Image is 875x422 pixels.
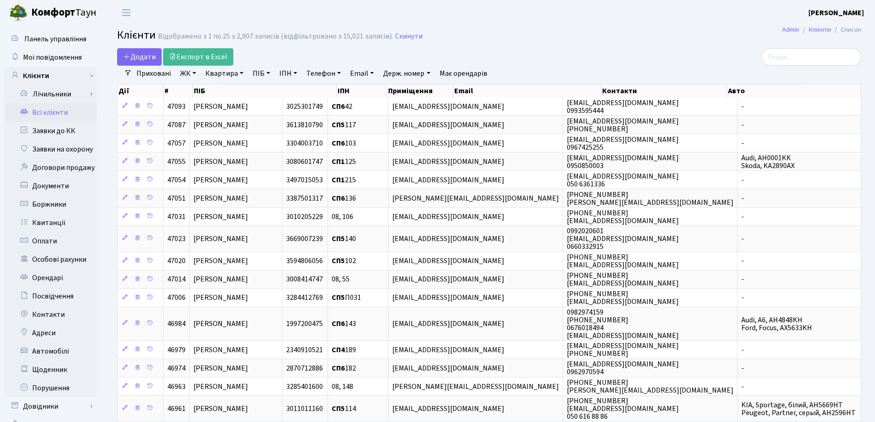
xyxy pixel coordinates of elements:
[567,307,679,341] span: 0982974159 [PHONE_NUMBER] 0676018494 [EMAIL_ADDRESS][DOMAIN_NAME]
[332,256,345,266] b: СП5
[117,27,156,43] span: Клієнти
[741,315,812,333] span: Audi, A6, AH4848KH Ford, Focus, AX5633KH
[332,120,345,130] b: СП5
[286,157,323,167] span: 3080601747
[5,177,96,195] a: Документи
[567,135,679,152] span: [EMAIL_ADDRESS][DOMAIN_NAME] 0967425255
[727,84,861,97] th: Авто
[193,319,248,329] span: [PERSON_NAME]
[193,120,248,130] span: [PERSON_NAME]
[741,293,744,303] span: -
[286,256,323,266] span: 3594806056
[31,5,75,20] b: Комфорт
[167,101,186,112] span: 47093
[11,85,96,103] a: Лічильники
[332,101,352,112] span: 42
[392,293,504,303] span: [EMAIL_ADDRESS][DOMAIN_NAME]
[741,138,744,148] span: -
[286,212,323,222] span: 3010205229
[193,101,248,112] span: [PERSON_NAME]
[782,25,799,34] a: Admin
[5,397,96,416] a: Довідники
[24,34,86,44] span: Панель управління
[332,293,361,303] span: П031
[167,120,186,130] span: 47087
[286,275,323,285] span: 3008414747
[5,287,96,305] a: Посвідчення
[741,256,744,266] span: -
[741,275,744,285] span: -
[567,341,679,359] span: [EMAIL_ADDRESS][DOMAIN_NAME] [PHONE_NUMBER]
[741,363,744,373] span: -
[286,293,323,303] span: 3284412769
[193,175,248,185] span: [PERSON_NAME]
[567,252,679,270] span: [PHONE_NUMBER] [EMAIL_ADDRESS][DOMAIN_NAME]
[392,120,504,130] span: [EMAIL_ADDRESS][DOMAIN_NAME]
[164,84,193,97] th: #
[332,193,356,203] span: 136
[117,48,162,66] a: Додати
[5,269,96,287] a: Орендарі
[809,25,831,34] a: Клієнти
[286,363,323,373] span: 2870712886
[567,377,734,395] span: [PHONE_NUMBER] [PERSON_NAME][EMAIL_ADDRESS][DOMAIN_NAME]
[379,66,434,81] a: Держ. номер
[332,363,345,373] b: СП6
[167,138,186,148] span: 47057
[332,138,356,148] span: 103
[392,319,504,329] span: [EMAIL_ADDRESS][DOMAIN_NAME]
[332,175,345,185] b: СП1
[332,234,345,244] b: СП5
[567,171,679,189] span: [EMAIL_ADDRESS][DOMAIN_NAME] 050 6361336
[167,382,186,392] span: 46963
[9,4,28,22] img: logo.png
[337,84,387,97] th: ІПН
[453,84,601,97] th: Email
[5,232,96,250] a: Оплати
[193,363,248,373] span: [PERSON_NAME]
[167,157,186,167] span: 47055
[167,345,186,355] span: 46979
[741,212,744,222] span: -
[193,404,248,414] span: [PERSON_NAME]
[332,120,356,130] span: 117
[332,275,350,285] span: 08, 55
[123,52,156,62] span: Додати
[741,193,744,203] span: -
[286,120,323,130] span: 3613810790
[392,345,504,355] span: [EMAIL_ADDRESS][DOMAIN_NAME]
[395,32,423,41] a: Скинути
[286,404,323,414] span: 3011011160
[193,382,248,392] span: [PERSON_NAME]
[5,250,96,269] a: Особові рахунки
[167,275,186,285] span: 47014
[5,122,96,140] a: Заявки до КК
[601,84,728,97] th: Контакти
[332,175,356,185] span: 215
[762,48,861,66] input: Пошук...
[115,5,138,20] button: Переключити навігацію
[332,234,356,244] span: 140
[158,32,393,41] div: Відображено з 1 по 25 з 2,907 записів (відфільтровано з 15,021 записів).
[332,293,345,303] b: СП5
[193,234,248,244] span: [PERSON_NAME]
[5,158,96,177] a: Договори продажу
[332,101,345,112] b: СП6
[567,289,679,307] span: [PHONE_NUMBER] [EMAIL_ADDRESS][DOMAIN_NAME]
[332,382,353,392] span: 08, 148
[303,66,344,81] a: Телефон
[741,120,744,130] span: -
[286,175,323,185] span: 3497015053
[332,256,356,266] span: 102
[741,382,744,392] span: -
[567,226,679,252] span: 0992020601 [EMAIL_ADDRESS][DOMAIN_NAME] 0660332915
[392,234,504,244] span: [EMAIL_ADDRESS][DOMAIN_NAME]
[392,101,504,112] span: [EMAIL_ADDRESS][DOMAIN_NAME]
[167,175,186,185] span: 47054
[567,270,679,288] span: [PHONE_NUMBER] [EMAIL_ADDRESS][DOMAIN_NAME]
[741,345,744,355] span: -
[286,345,323,355] span: 2340910521
[808,8,864,18] b: [PERSON_NAME]
[167,404,186,414] span: 46961
[567,208,679,226] span: [PHONE_NUMBER] [EMAIL_ADDRESS][DOMAIN_NAME]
